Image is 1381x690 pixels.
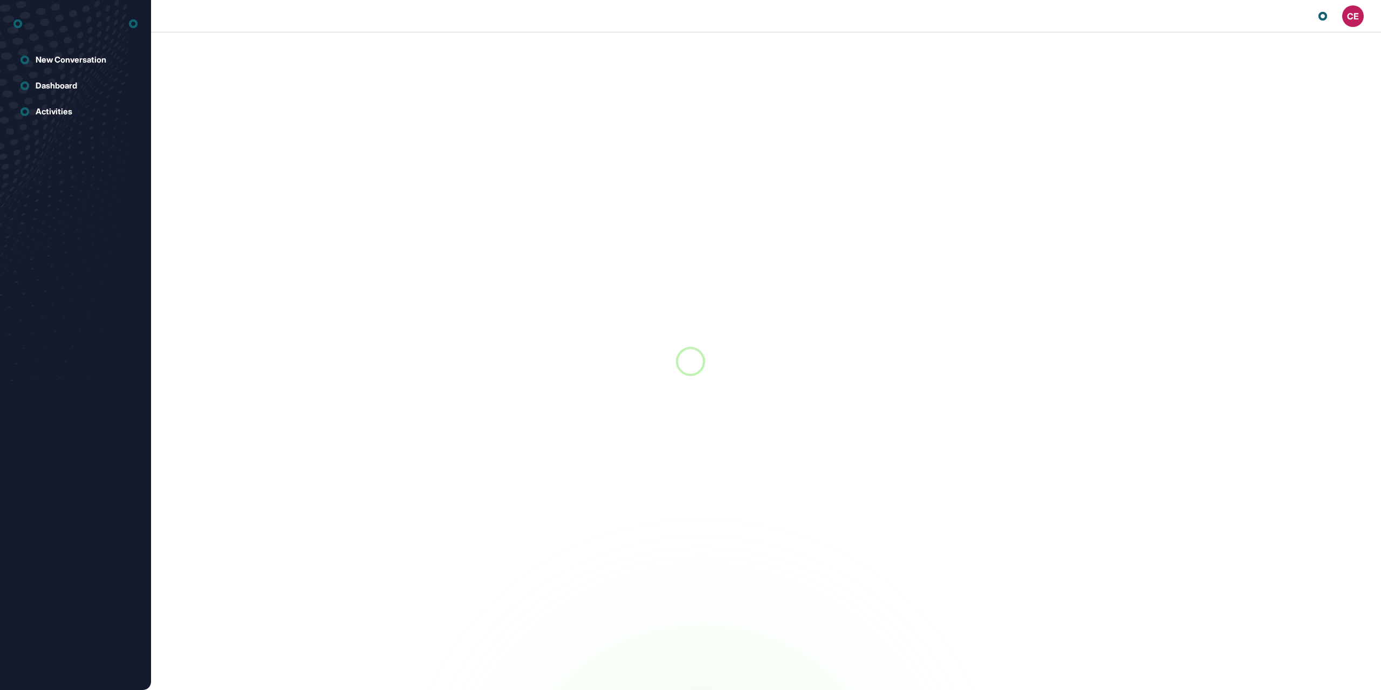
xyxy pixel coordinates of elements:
div: entrapeer-logo [13,15,22,32]
div: New Conversation [36,55,106,65]
div: Dashboard [36,81,77,91]
a: New Conversation [13,49,138,71]
div: Activities [36,107,72,117]
a: Activities [13,101,138,122]
button: CE [1342,5,1364,27]
a: Dashboard [13,75,138,97]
